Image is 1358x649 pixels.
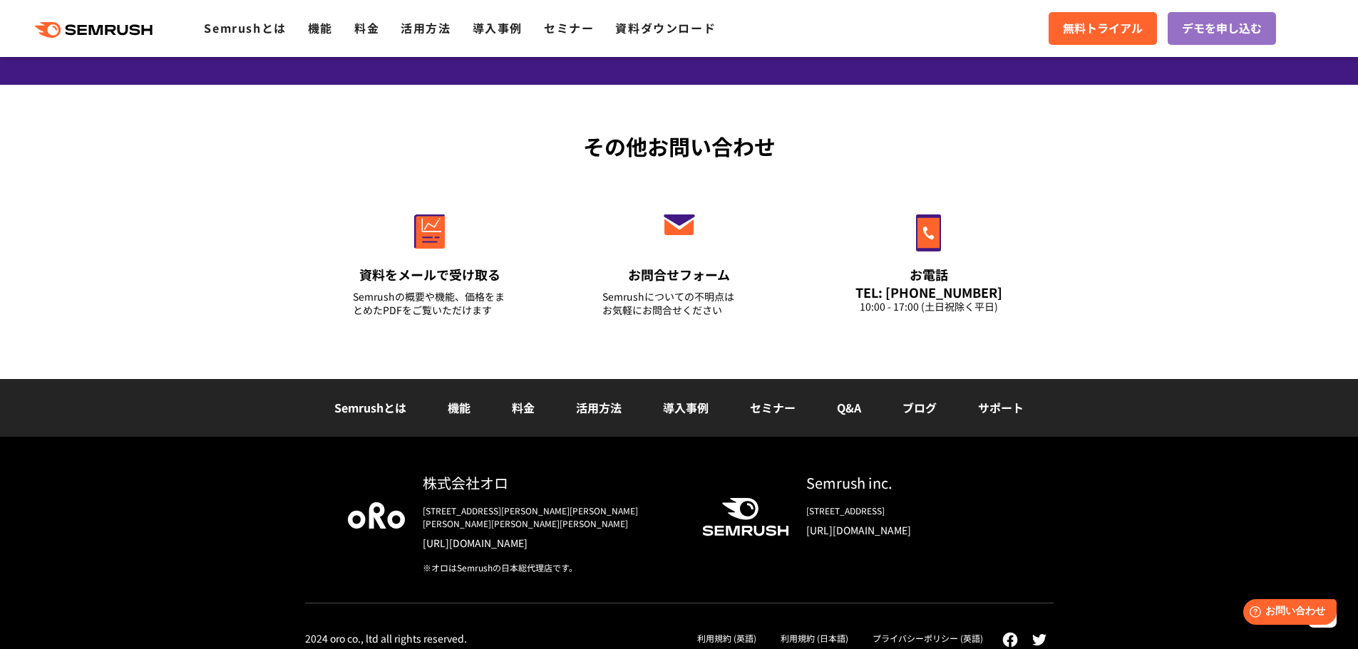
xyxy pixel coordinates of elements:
[1063,19,1143,38] span: 無料トライアル
[806,523,1011,537] a: [URL][DOMAIN_NAME]
[354,19,379,36] a: 料金
[663,399,709,416] a: 導入事例
[353,266,507,284] div: 資料をメールで受け取る
[204,19,286,36] a: Semrushとは
[305,130,1054,162] div: その他お問い合わせ
[615,19,716,36] a: 資料ダウンロード
[602,290,756,317] div: Semrushについての不明点は お気軽にお問合せください
[852,266,1006,284] div: お電話
[781,632,848,644] a: 利用規約 (日本語)
[697,632,756,644] a: 利用規約 (英語)
[323,184,537,335] a: 資料をメールで受け取る Semrushの概要や機能、価格をまとめたPDFをご覧いただけます
[423,504,679,530] div: [STREET_ADDRESS][PERSON_NAME][PERSON_NAME][PERSON_NAME][PERSON_NAME][PERSON_NAME]
[1182,19,1262,38] span: デモを申し込む
[1049,12,1157,45] a: 無料トライアル
[512,399,535,416] a: 料金
[873,632,983,644] a: プライバシーポリシー (英語)
[401,19,451,36] a: 活用方法
[576,399,622,416] a: 活用方法
[423,536,679,550] a: [URL][DOMAIN_NAME]
[348,502,405,528] img: oro company
[837,399,861,416] a: Q&A
[806,472,1011,493] div: Semrush inc.
[1002,632,1018,648] img: facebook
[305,632,467,645] div: 2024 oro co., ltd all rights reserved.
[353,290,507,317] div: Semrushの概要や機能、価格をまとめたPDFをご覧いただけます
[544,19,594,36] a: セミナー
[423,561,679,574] div: ※オロはSemrushの日本総代理店です。
[750,399,796,416] a: セミナー
[572,184,786,335] a: お問合せフォーム Semrushについての不明点はお気軽にお問合せください
[1168,12,1276,45] a: デモを申し込む
[308,19,333,36] a: 機能
[978,399,1024,416] a: サポート
[806,504,1011,517] div: [STREET_ADDRESS]
[423,472,679,493] div: 株式会社オロ
[334,399,406,416] a: Semrushとは
[1032,634,1046,645] img: twitter
[852,300,1006,313] div: 10:00 - 17:00 (土日祝除く平日)
[852,284,1006,300] div: TEL: [PHONE_NUMBER]
[602,266,756,284] div: お問合せフォーム
[1231,593,1342,633] iframe: Help widget launcher
[902,399,937,416] a: ブログ
[448,399,470,416] a: 機能
[473,19,523,36] a: 導入事例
